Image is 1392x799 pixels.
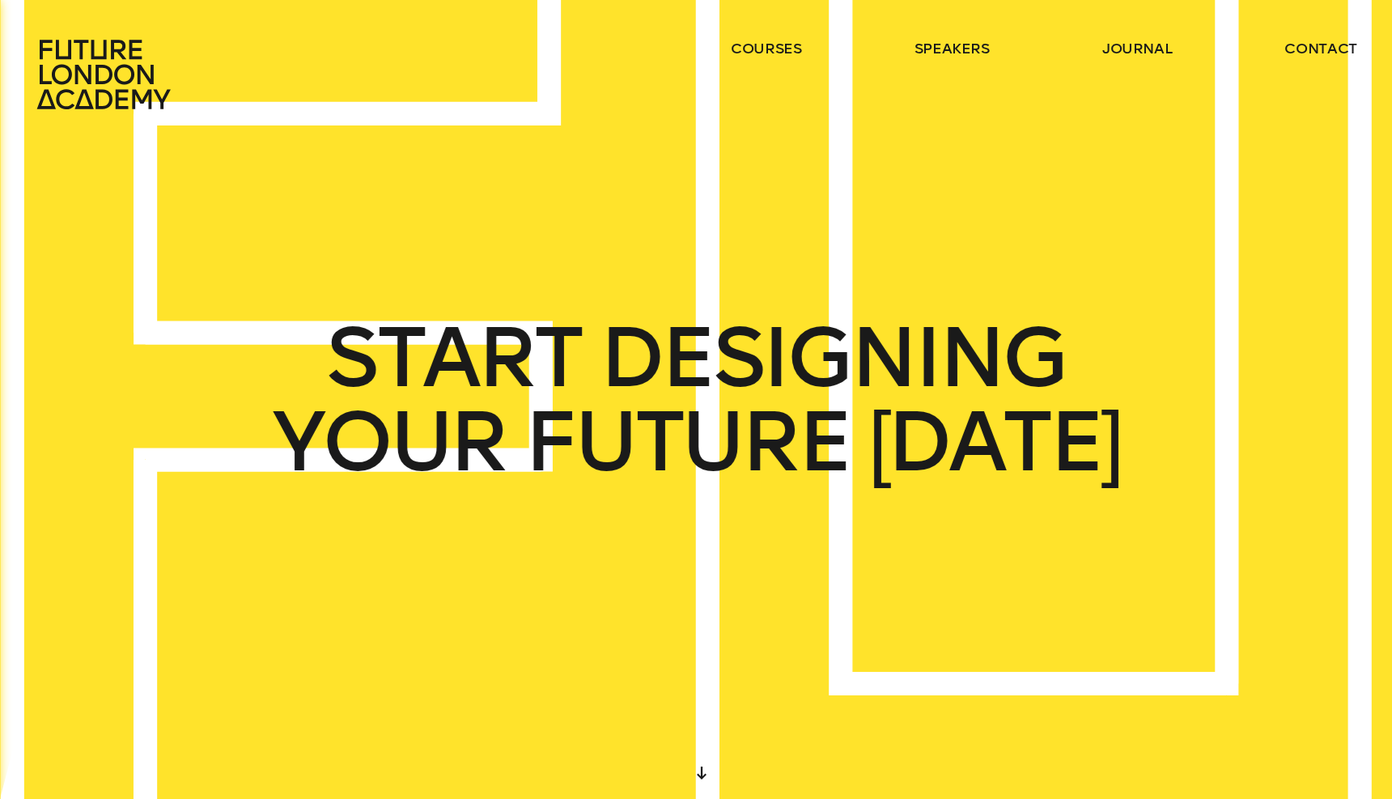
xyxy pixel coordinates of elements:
span: FUTURE [524,400,850,484]
span: START [326,316,581,400]
a: journal [1102,39,1173,58]
span: DESIGNING [600,316,1066,400]
a: courses [731,39,802,58]
a: contact [1284,39,1357,58]
span: [DATE] [868,400,1121,484]
a: speakers [915,39,990,58]
span: YOUR [272,400,506,484]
